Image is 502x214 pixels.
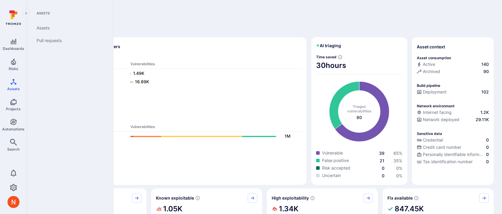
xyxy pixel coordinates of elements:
[393,151,402,156] a: 65%
[387,195,413,201] span: Fix available
[483,69,489,75] span: 90
[486,151,489,157] span: 0
[486,144,489,150] span: 0
[417,69,489,76] div: Code repository is archived
[130,78,296,86] a: 16.69K
[423,144,461,150] span: Credit card number
[3,46,24,51] span: Dashboards
[417,137,443,143] div: Credential
[423,61,435,67] span: Active
[32,34,106,47] a: Pull requests
[32,22,106,34] a: Assets
[417,89,489,95] a: Deployment102
[481,61,489,67] span: 140
[417,151,485,157] div: Personally identifiable information (PII)
[476,117,489,123] span: 29.11K
[417,151,489,157] a: Personally identifiable information (PII)0
[417,159,473,165] div: Tax identification number
[130,70,296,77] a: 1.49K
[40,117,302,122] span: Ops scanners
[417,89,447,95] div: Deployment
[396,166,402,171] a: 0%
[481,89,489,95] span: 102
[382,173,384,178] a: 0
[417,44,445,50] span: Asset context
[417,144,489,150] a: Credit card number0
[32,11,106,16] span: Assets
[423,151,485,157] span: Personally identifiable information (PII)
[417,61,435,67] div: Active
[396,166,402,171] span: 0 %
[130,133,296,140] a: 1M
[417,104,455,108] p: Network environment
[272,195,309,201] span: High exploitability
[156,195,194,201] span: Known exploitable
[417,159,489,166] div: Evidence indicative of processing tax identification numbers
[393,158,402,163] a: 35%
[133,71,144,76] text: 1.49K
[486,137,489,143] span: 0
[417,109,452,115] div: Internet facing
[195,196,200,200] svg: Confirmed exploitable by KEV
[285,133,291,139] text: 1M
[357,115,362,121] span: total
[423,109,452,115] span: Internet facing
[486,159,489,165] span: 0
[7,196,19,208] img: ACg8ocIprwjrgDQnDsNSk9Ghn5p5-B8DpAKWoJ5Gi9syOE4K59tr4Q=s96-c
[423,69,440,75] span: Archived
[396,173,402,178] span: 0 %
[379,151,384,156] a: 39
[417,137,489,143] a: Credential0
[382,166,384,171] a: 0
[393,158,402,163] span: 35 %
[9,66,18,71] span: Risks
[423,159,473,165] span: Tax identification number
[417,151,489,159] div: Evidence indicative of processing personally identifiable information
[316,61,402,70] span: 30 hours
[135,79,149,84] text: 16.69K
[417,61,489,69] div: Commits seen in the last 180 days
[417,69,440,75] div: Archived
[417,69,489,75] a: Archived90
[130,124,302,132] th: Vulnerabilities
[417,61,489,67] a: Active140
[130,61,302,69] th: Vulnerabilities
[35,25,494,34] span: Discover
[2,127,25,131] span: Automations
[347,104,371,113] span: Triaged vulnerabilities
[7,87,20,91] span: Assets
[322,173,341,179] span: Uncertain
[417,117,459,123] div: Network deployed
[24,11,28,16] i: Expand navigation menu
[417,159,489,165] a: Tax identification number0
[40,54,302,59] span: Dev scanners
[316,43,341,49] h2: AI triaging
[417,117,489,124] div: Evidence that the asset is packaged and deployed somewhere
[393,151,402,156] span: 65 %
[417,117,489,123] a: Network deployed29.11K
[423,117,459,123] span: Network deployed
[423,89,447,95] span: Deployment
[322,165,350,171] span: Risk accepted
[322,150,343,156] span: Vulnerable
[417,109,489,115] a: Internet facing1.2K
[417,56,451,60] p: Asset consumption
[380,158,384,163] a: 21
[414,196,419,200] svg: Vulnerabilities with fix available
[417,83,440,88] p: Build pipeline
[316,55,336,59] span: Time saved
[417,144,461,150] div: Credit card number
[6,107,21,111] span: Projects
[417,109,489,117] div: Evidence that an asset is internet facing
[7,196,19,208] div: Neeren Patki
[423,137,443,143] span: Credential
[417,137,489,144] div: Evidence indicative of handling user or service credentials
[22,10,30,17] button: Expand navigation menu
[417,89,489,96] div: Configured deployment pipeline
[396,173,402,178] a: 0%
[322,157,349,164] span: False positive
